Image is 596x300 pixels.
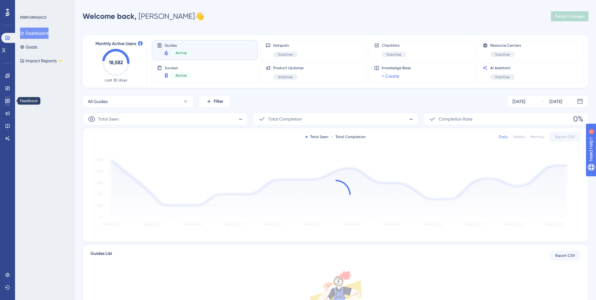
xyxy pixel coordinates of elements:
a: + Create [382,72,399,80]
span: Guides List [90,250,112,261]
span: Inactive [495,52,510,57]
span: All Guides [88,98,108,105]
span: - [409,114,413,124]
text: 18,582 [109,59,123,65]
span: Checklists [382,43,406,48]
div: [DATE] [549,98,562,105]
div: Monthly [530,134,544,139]
div: PERFORMANCE [20,15,46,20]
button: Export CSV [549,132,581,142]
span: Export CSV [555,134,575,139]
button: Filter [199,95,230,108]
span: Total Seen [98,115,119,123]
span: Hotspots [273,43,298,48]
span: Need Help? [15,2,39,9]
div: [PERSON_NAME] 👋 [83,11,204,21]
button: All Guides [83,95,194,108]
span: Export CSV [555,253,575,258]
span: 0% [573,114,583,124]
span: Active [176,50,187,55]
button: Publish Changes [551,11,588,21]
div: Total Completion [331,134,366,139]
button: Impact ReportsBETA [20,55,64,66]
span: Inactive [278,75,293,80]
div: BETA [58,59,64,62]
span: Product Updates [273,65,303,70]
span: Resource Centers [490,43,521,48]
div: Daily [499,134,508,139]
div: 3 [43,3,45,8]
button: Export CSV [549,251,581,261]
span: Filter [214,98,223,105]
span: 6 [165,49,168,57]
span: Guides [165,43,192,47]
button: Dashboard [20,28,48,39]
span: Knowledge Base [382,65,411,70]
span: Inactive [387,52,401,57]
span: Completion Rate [439,115,472,123]
span: Active [176,73,187,78]
span: - [239,114,242,124]
button: Goals [20,41,37,53]
span: AI Assistant [490,65,515,70]
span: Welcome back, [83,12,137,21]
div: Total Seen [306,134,329,139]
span: Publish Changes [555,14,585,19]
div: Weekly [513,134,525,139]
span: 8 [165,71,168,80]
span: Monthly Active Users [95,40,136,48]
span: Inactive [278,52,293,57]
span: Last 30 days [105,78,127,83]
span: Surveys [165,65,192,70]
span: Total Completion [268,115,302,123]
span: Inactive [495,75,510,80]
div: [DATE] [512,98,525,105]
